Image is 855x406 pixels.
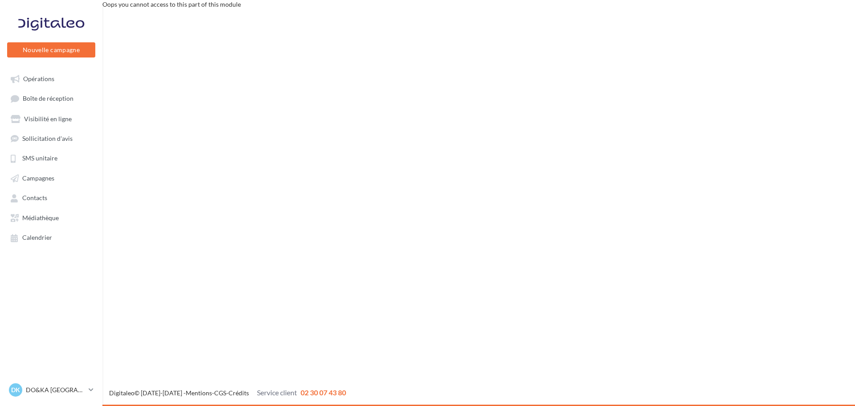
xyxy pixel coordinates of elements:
[102,0,241,8] span: Oops you cannot access to this part of this module
[22,155,57,162] span: SMS unitaire
[11,385,20,394] span: DK
[5,111,97,127] a: Visibilité en ligne
[5,189,97,205] a: Contacts
[5,130,97,146] a: Sollicitation d'avis
[5,90,97,107] a: Boîte de réception
[26,385,85,394] p: DO&KA [GEOGRAPHIC_DATA]
[5,70,97,86] a: Opérations
[214,389,226,397] a: CGS
[7,42,95,57] button: Nouvelle campagne
[5,170,97,186] a: Campagnes
[109,389,134,397] a: Digitaleo
[22,174,54,182] span: Campagnes
[23,95,73,103] span: Boîte de réception
[22,214,59,221] span: Médiathèque
[5,209,97,226] a: Médiathèque
[228,389,249,397] a: Crédits
[7,381,95,398] a: DK DO&KA [GEOGRAPHIC_DATA]
[23,75,54,82] span: Opérations
[24,115,72,123] span: Visibilité en ligne
[257,388,297,397] span: Service client
[22,234,52,242] span: Calendrier
[301,388,346,397] span: 02 30 07 43 80
[109,389,346,397] span: © [DATE]-[DATE] - - -
[5,229,97,245] a: Calendrier
[22,194,47,202] span: Contacts
[22,135,73,142] span: Sollicitation d'avis
[5,150,97,166] a: SMS unitaire
[186,389,212,397] a: Mentions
